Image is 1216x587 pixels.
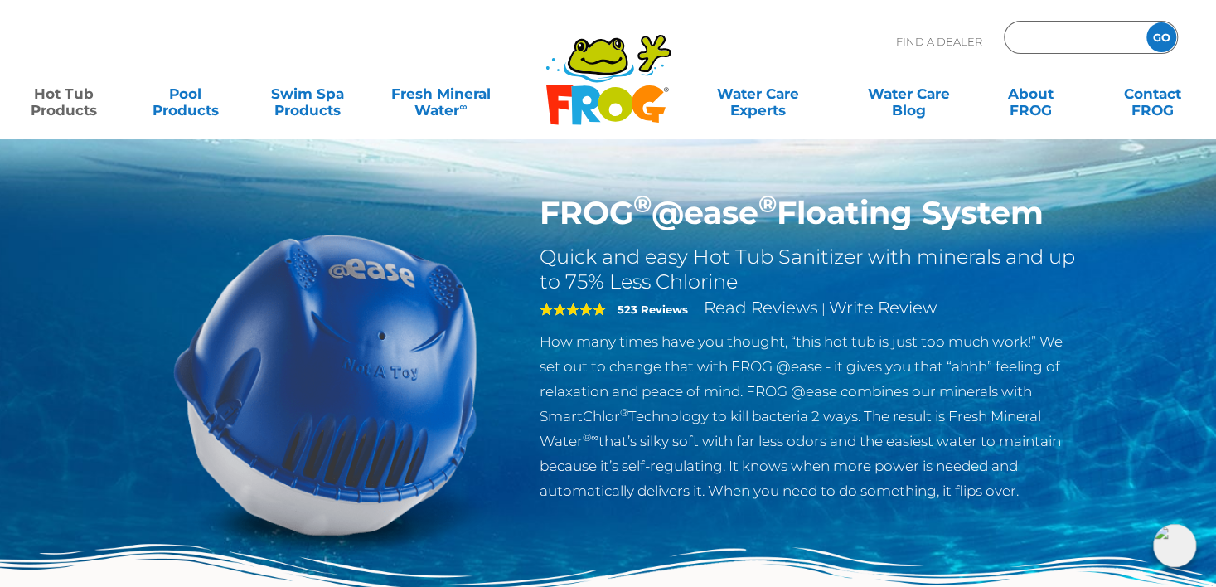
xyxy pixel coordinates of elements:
[381,77,500,110] a: Fresh MineralWater∞
[260,77,355,110] a: Swim SpaProducts
[829,298,937,318] a: Write Review
[1105,77,1199,110] a: ContactFROG
[1153,524,1196,567] img: openIcon
[620,406,628,419] sup: ®
[983,77,1078,110] a: AboutFROG
[17,77,111,110] a: Hot TubProducts
[633,189,652,218] sup: ®
[540,329,1081,503] p: How many times have you thought, “this hot tub is just too much work!” We set out to change that ...
[540,303,606,316] span: 5
[138,77,233,110] a: PoolProducts
[704,298,818,318] a: Read Reviews
[821,301,826,317] span: |
[459,100,467,113] sup: ∞
[1146,22,1176,52] input: GO
[1017,26,1129,50] input: Zip Code Form
[618,303,688,316] strong: 523 Reviews
[540,245,1081,294] h2: Quick and easy Hot Tub Sanitizer with minerals and up to 75% Less Chlorine
[758,189,777,218] sup: ®
[861,77,956,110] a: Water CareBlog
[136,194,516,574] img: hot-tub-product-atease-system.png
[540,194,1081,232] h1: FROG @ease Floating System
[896,21,982,62] p: Find A Dealer
[583,431,598,444] sup: ®∞
[681,77,835,110] a: Water CareExperts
